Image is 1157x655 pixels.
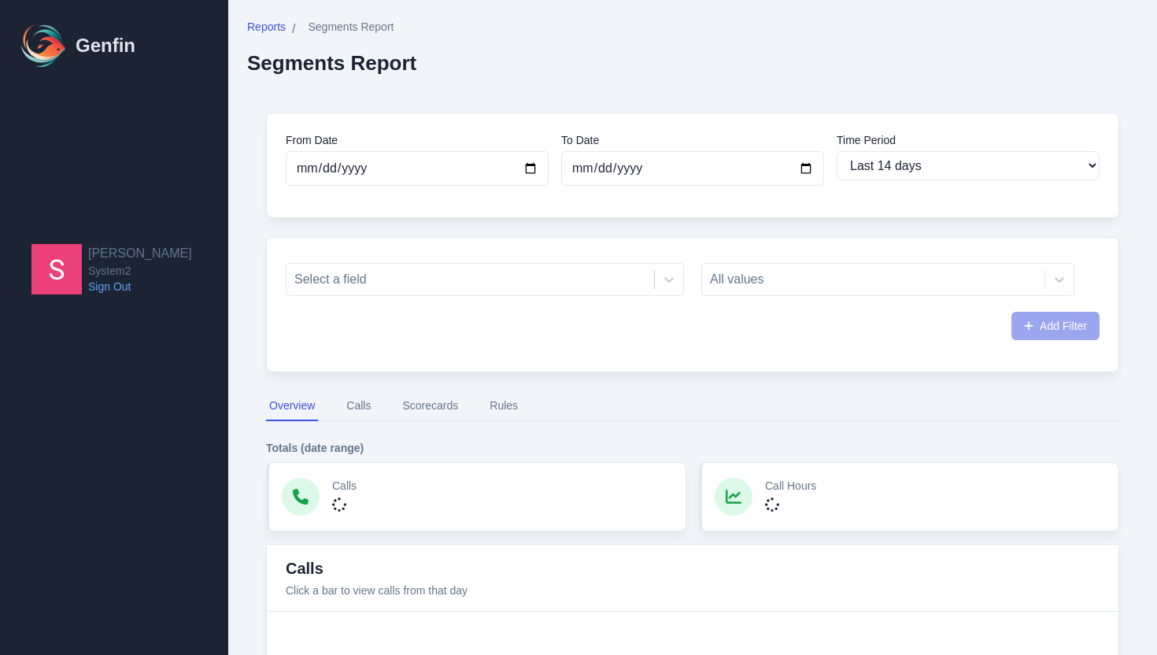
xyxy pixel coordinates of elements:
p: Calls [332,478,357,494]
label: To Date [561,132,824,148]
img: Logo [19,20,69,71]
a: Sign Out [88,279,192,294]
img: Samantha Pincins [31,244,82,294]
p: Call Hours [765,478,816,494]
span: System2 [88,263,192,279]
h3: Calls [286,557,468,579]
span: Reports [247,19,286,35]
p: Click a bar to view calls from that day [286,583,468,598]
span: Segments Report [308,19,394,35]
h1: Genfin [76,33,135,58]
a: Reports [247,19,286,39]
button: Add Filter [1011,312,1100,340]
span: / [292,20,295,39]
label: From Date [286,132,549,148]
button: Overview [266,391,318,421]
button: Scorecards [399,391,461,421]
button: Rules [486,391,521,421]
h4: Totals (date range) [266,440,1119,456]
label: Time Period [837,132,1100,148]
h2: [PERSON_NAME] [88,244,192,263]
h2: Segments Report [247,51,416,75]
button: Calls [343,391,374,421]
